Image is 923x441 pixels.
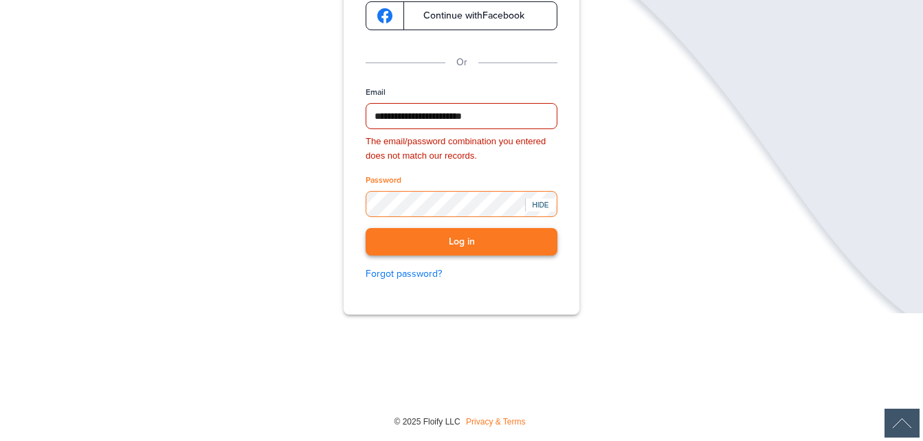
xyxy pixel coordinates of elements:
[366,1,557,30] a: google-logoContinue withFacebook
[366,135,557,163] div: The email/password combination you entered does not match our records.
[366,191,557,217] input: Password
[885,409,920,438] div: Scroll Back to Top
[366,228,557,256] button: Log in
[377,8,392,23] img: google-logo
[366,174,401,186] label: Password
[366,87,386,98] label: Email
[366,103,557,129] input: Email
[366,267,557,282] a: Forgot password?
[394,417,460,427] span: © 2025 Floify LLC
[456,55,467,70] p: Or
[525,199,555,212] div: HIDE
[410,11,524,21] span: Continue with Facebook
[885,409,920,438] img: Back to Top
[466,417,525,427] a: Privacy & Terms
